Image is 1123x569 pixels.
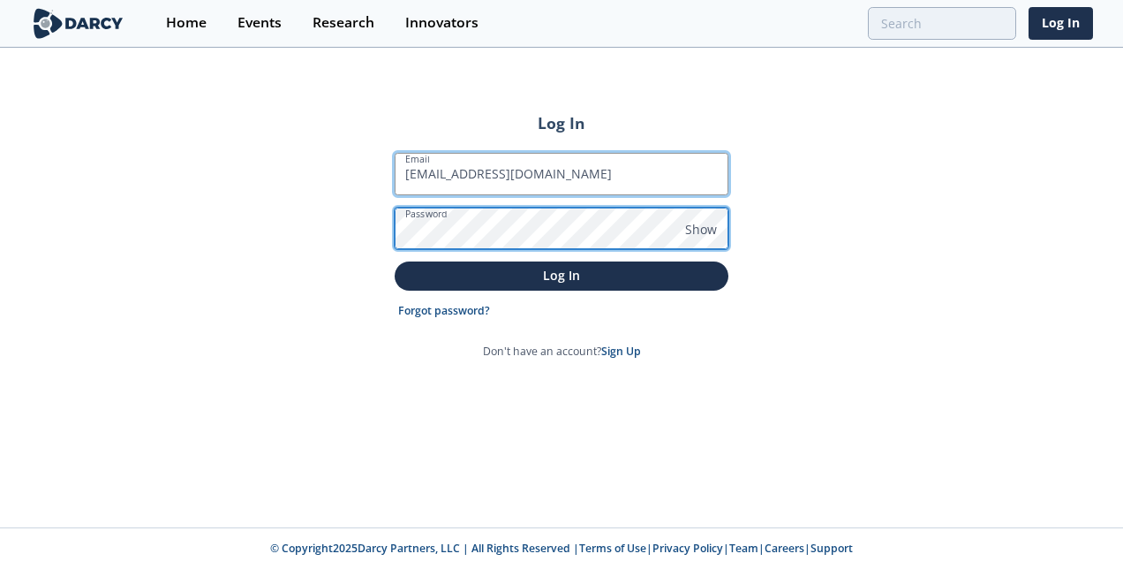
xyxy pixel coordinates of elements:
[765,541,804,556] a: Careers
[407,266,716,284] p: Log In
[237,16,282,30] div: Events
[166,16,207,30] div: Home
[395,262,728,291] button: Log In
[685,220,717,239] span: Show
[810,541,853,556] a: Support
[405,16,479,30] div: Innovators
[483,344,641,360] p: Don't have an account?
[405,152,430,166] label: Email
[405,207,448,221] label: Password
[395,111,728,134] h2: Log In
[398,303,490,319] a: Forgot password?
[601,344,641,359] a: Sign Up
[579,541,646,556] a: Terms of Use
[868,7,1016,40] input: Advanced Search
[30,8,126,39] img: logo-wide.svg
[1029,7,1093,40] a: Log In
[652,541,723,556] a: Privacy Policy
[313,16,374,30] div: Research
[134,541,989,557] p: © Copyright 2025 Darcy Partners, LLC | All Rights Reserved | | | | |
[729,541,758,556] a: Team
